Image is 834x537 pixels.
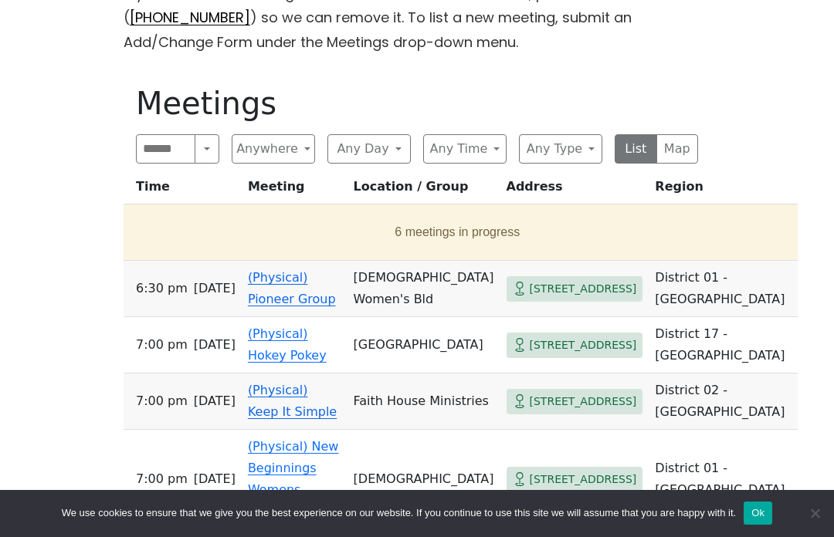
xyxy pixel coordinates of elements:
[615,134,657,164] button: List
[649,430,797,529] td: District 01 - [GEOGRAPHIC_DATA]
[248,383,337,419] a: (Physical) Keep It Simple
[649,317,797,373] td: District 17 - [GEOGRAPHIC_DATA]
[530,470,637,489] span: [STREET_ADDRESS]
[136,134,195,164] input: Search
[649,261,797,317] td: District 01 - [GEOGRAPHIC_DATA]
[136,468,188,490] span: 7:00 PM
[530,392,637,411] span: [STREET_ADDRESS]
[194,390,236,412] span: [DATE]
[136,390,188,412] span: 7:00 PM
[500,176,649,204] th: Address
[347,261,500,317] td: [DEMOGRAPHIC_DATA] Women's Bld
[347,176,500,204] th: Location / Group
[423,134,507,164] button: Any Time
[136,85,698,122] h1: Meetings
[195,134,219,164] button: Search
[656,134,699,164] button: Map
[194,278,236,299] span: [DATE]
[649,373,797,430] td: District 02 - [GEOGRAPHIC_DATA]
[130,211,785,254] button: 6 meetings in progress
[130,8,250,27] a: [PHONE_NUMBER]
[242,176,347,204] th: Meeting
[347,317,500,373] td: [GEOGRAPHIC_DATA]
[232,134,315,164] button: Anywhere
[347,373,500,430] td: Faith House Ministries
[744,502,772,525] button: Ok
[62,505,736,521] span: We use cookies to ensure that we give you the best experience on our website. If you continue to ...
[248,270,336,306] a: (Physical) Pioneer Group
[519,134,602,164] button: Any Type
[124,176,242,204] th: Time
[136,334,188,356] span: 7:00 PM
[649,176,797,204] th: Region
[194,334,236,356] span: [DATE]
[530,279,637,299] span: [STREET_ADDRESS]
[327,134,411,164] button: Any Day
[194,468,236,490] span: [DATE]
[248,326,327,363] a: (Physical) Hokey Pokey
[807,505,822,521] span: No
[136,278,188,299] span: 6:30 PM
[248,439,339,518] a: (Physical) New Beginnings Womens Meeting
[347,430,500,529] td: [DEMOGRAPHIC_DATA]
[530,336,637,355] span: [STREET_ADDRESS]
